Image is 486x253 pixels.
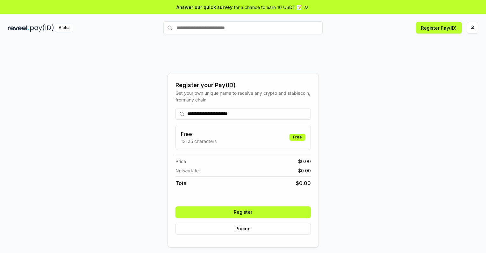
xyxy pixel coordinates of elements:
[181,130,217,138] h3: Free
[289,134,305,141] div: Free
[30,24,54,32] img: pay_id
[175,81,311,90] div: Register your Pay(ID)
[175,179,188,187] span: Total
[298,158,311,165] span: $ 0.00
[175,167,201,174] span: Network fee
[181,138,217,145] p: 13-25 characters
[175,223,311,234] button: Pricing
[55,24,73,32] div: Alpha
[8,24,29,32] img: reveel_dark
[175,90,311,103] div: Get your own unique name to receive any crypto and stablecoin, from any chain
[298,167,311,174] span: $ 0.00
[175,158,186,165] span: Price
[234,4,302,11] span: for a chance to earn 10 USDT 📝
[176,4,232,11] span: Answer our quick survey
[296,179,311,187] span: $ 0.00
[416,22,462,33] button: Register Pay(ID)
[175,206,311,218] button: Register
